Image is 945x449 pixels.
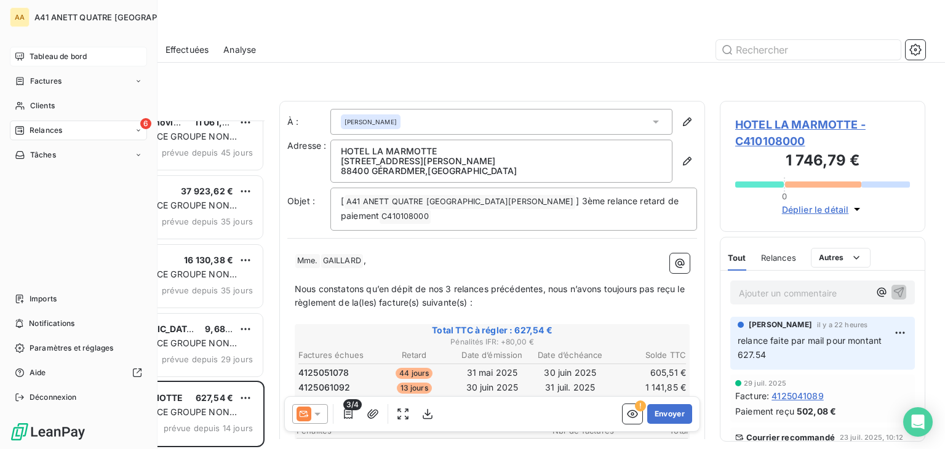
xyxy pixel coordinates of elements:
[10,71,147,91] a: Factures
[287,140,326,151] span: Adresse :
[738,335,884,360] span: relance faite par mail pour montant 627.54
[10,363,147,383] a: Aide
[10,145,147,165] a: Tâches
[345,117,397,126] span: [PERSON_NAME]
[532,381,608,394] td: 31 juil. 2025
[165,44,209,56] span: Effectuées
[88,407,237,429] span: PLAN DE RELANCE GROUPE NON AUTOMATIQUE
[298,349,375,362] th: Factures échues
[454,349,531,362] th: Date d’émission
[772,389,824,402] span: 4125041089
[30,392,77,403] span: Déconnexion
[454,381,531,394] td: 30 juin 2025
[196,392,233,403] span: 627,54 €
[376,349,453,362] th: Retard
[162,217,253,226] span: prévue depuis 35 jours
[184,255,233,265] span: 16 130,38 €
[298,381,351,394] span: 4125061092
[194,117,242,127] span: 11 061,94 €
[34,12,266,22] span: A41 ANETT QUATRE [GEOGRAPHIC_DATA][PERSON_NAME]
[761,253,796,263] span: Relances
[782,191,787,201] span: 0
[735,405,794,418] span: Paiement reçu
[647,404,692,424] button: Envoyer
[454,366,531,379] td: 31 mai 2025
[30,367,46,378] span: Aide
[88,269,237,292] span: PLAN DE RELANCE GROUPE NON AUTOMATIQUE
[10,338,147,358] a: Paramètres et réglages
[364,255,366,265] span: ,
[532,349,608,362] th: Date d’échéance
[735,149,910,174] h3: 1 746,79 €
[29,318,74,329] span: Notifications
[345,195,575,209] span: A41 ANETT QUATRE [GEOGRAPHIC_DATA][PERSON_NAME]
[744,379,786,387] span: 29 juil. 2025
[287,196,315,206] span: Objet :
[30,125,62,136] span: Relances
[88,131,237,154] span: PLAN DE RELANCE GROUPE NON AUTOMATIQUE
[30,343,113,354] span: Paramètres et réglages
[735,116,910,149] span: HOTEL LA MARMOTTE - C410108000
[10,289,147,309] a: Imports
[380,210,431,224] span: C410108000
[811,248,871,268] button: Autres
[610,349,687,362] th: Solde TTC
[205,324,233,334] span: 9,68 €
[162,354,253,364] span: prévue depuis 29 jours
[181,186,233,196] span: 37 923,62 €
[10,7,30,27] div: AA
[728,253,746,263] span: Tout
[610,381,687,394] td: 1 141,85 €
[297,336,688,348] span: Pénalités IFR : + 80,00 €
[903,407,933,437] div: Open Intercom Messenger
[778,202,867,217] button: Déplier le détail
[341,196,344,206] span: [
[10,121,147,140] a: 6Relances
[610,366,687,379] td: 605,51 €
[295,284,687,308] span: Nous constatons qu’en dépit de nos 3 relances précédentes, nous n’avons toujours pas reçu le règl...
[817,321,867,328] span: il y a 22 heures
[341,156,662,166] p: [STREET_ADDRESS][PERSON_NAME]
[343,399,362,410] span: 3/4
[30,51,87,62] span: Tableau de bord
[321,254,363,268] span: GAILLARD
[59,121,265,449] div: grid
[782,203,849,216] span: Déplier le détail
[298,367,349,379] span: 4125051078
[397,383,432,394] span: 13 jours
[140,118,151,129] span: 6
[162,148,253,157] span: prévue depuis 45 jours
[716,40,901,60] input: Rechercher
[840,434,903,441] span: 23 juil. 2025, 10:12
[287,116,330,128] label: À :
[341,146,662,156] p: HOTEL LA MARMOTTE
[10,47,147,66] a: Tableau de bord
[164,423,253,433] span: prévue depuis 14 jours
[30,293,57,304] span: Imports
[88,338,237,360] span: PLAN DE RELANCE GROUPE NON AUTOMATIQUE
[746,432,835,442] span: Courrier recommandé
[797,405,836,418] span: 502,08 €
[30,76,62,87] span: Factures
[162,285,253,295] span: prévue depuis 35 jours
[396,368,433,379] span: 44 jours
[223,44,256,56] span: Analyse
[10,422,86,442] img: Logo LeanPay
[10,96,147,116] a: Clients
[532,366,608,379] td: 30 juin 2025
[30,149,56,161] span: Tâches
[735,389,769,402] span: Facture :
[295,254,320,268] span: Mme.
[297,324,688,336] span: Total TTC à régler : 627,54 €
[88,200,237,223] span: PLAN DE RELANCE GROUPE NON AUTOMATIQUE
[341,166,662,176] p: 88400 GÉRARDMER , [GEOGRAPHIC_DATA]
[341,196,681,221] span: ] 3ème relance retard de paiement
[749,319,812,330] span: [PERSON_NAME]
[30,100,55,111] span: Clients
